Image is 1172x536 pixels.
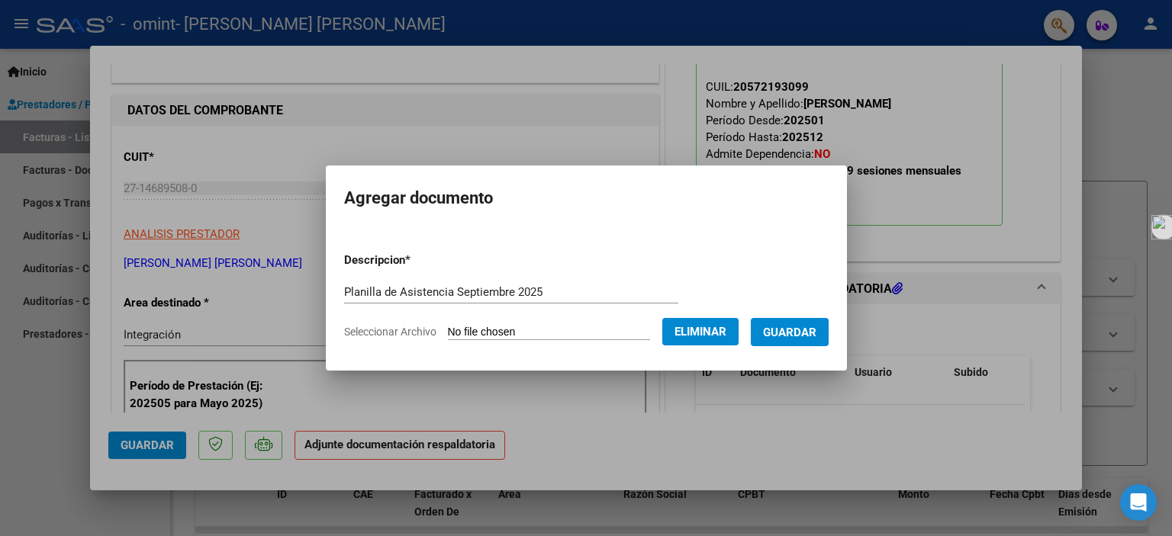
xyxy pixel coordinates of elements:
[662,318,739,345] button: Eliminar
[675,325,726,339] span: Eliminar
[1120,484,1157,521] div: Open Intercom Messenger
[344,184,829,213] h2: Agregar documento
[344,326,436,338] span: Seleccionar Archivo
[344,252,490,269] p: Descripcion
[751,318,829,346] button: Guardar
[763,326,816,339] span: Guardar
